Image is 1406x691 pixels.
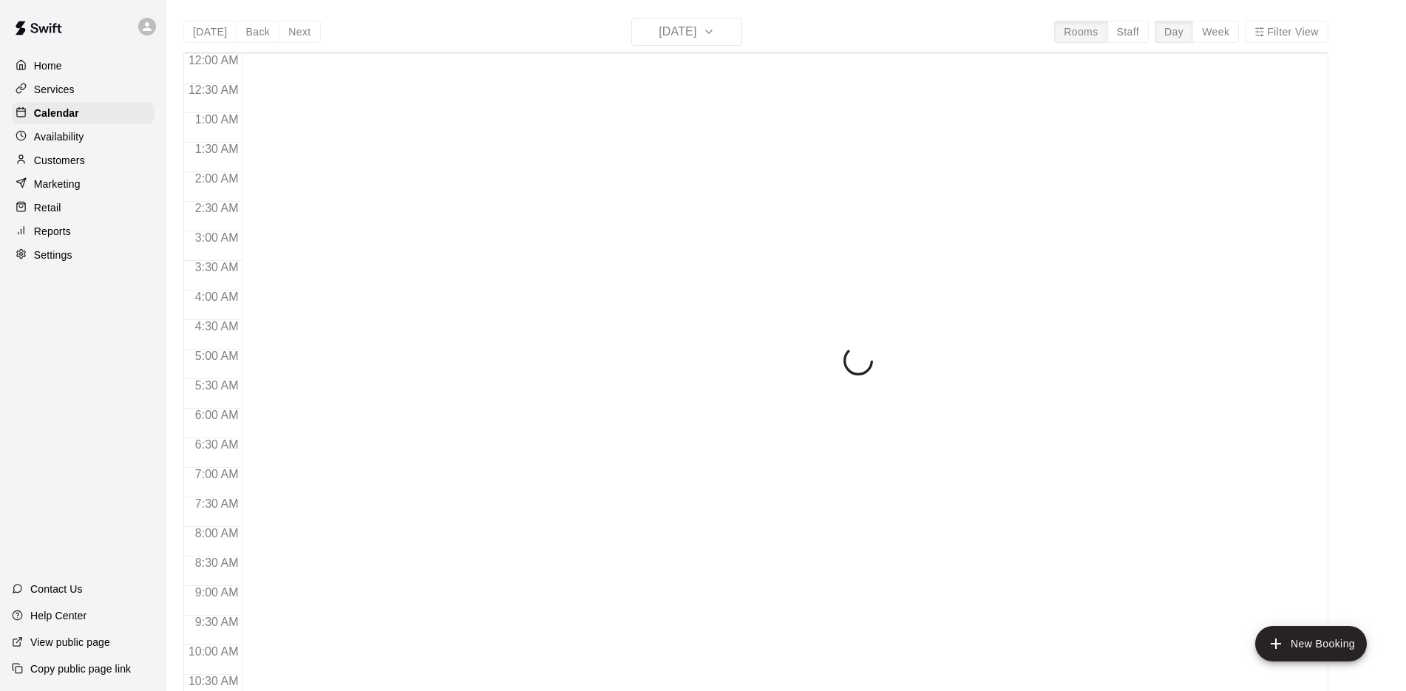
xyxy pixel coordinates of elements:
[191,616,242,628] span: 9:30 AM
[34,177,81,191] p: Marketing
[191,379,242,392] span: 5:30 AM
[30,635,110,650] p: View public page
[191,350,242,362] span: 5:00 AM
[191,172,242,185] span: 2:00 AM
[191,497,242,510] span: 7:30 AM
[191,438,242,451] span: 6:30 AM
[12,149,154,171] a: Customers
[191,527,242,539] span: 8:00 AM
[1255,626,1367,661] button: add
[34,82,75,97] p: Services
[191,468,242,480] span: 7:00 AM
[185,645,242,658] span: 10:00 AM
[12,220,154,242] a: Reports
[191,409,242,421] span: 6:00 AM
[34,129,84,144] p: Availability
[191,320,242,333] span: 4:30 AM
[191,261,242,273] span: 3:30 AM
[30,608,86,623] p: Help Center
[191,290,242,303] span: 4:00 AM
[30,661,131,676] p: Copy public page link
[34,106,79,120] p: Calendar
[34,248,72,262] p: Settings
[12,126,154,148] a: Availability
[191,202,242,214] span: 2:30 AM
[185,84,242,96] span: 12:30 AM
[34,200,61,215] p: Retail
[34,58,62,73] p: Home
[185,675,242,687] span: 10:30 AM
[191,231,242,244] span: 3:00 AM
[34,153,85,168] p: Customers
[191,143,242,155] span: 1:30 AM
[191,556,242,569] span: 8:30 AM
[12,197,154,219] a: Retail
[12,244,154,266] a: Settings
[12,55,154,77] a: Home
[185,54,242,67] span: 12:00 AM
[12,78,154,101] a: Services
[34,224,71,239] p: Reports
[30,582,83,596] p: Contact Us
[12,173,154,195] a: Marketing
[12,102,154,124] a: Calendar
[191,586,242,599] span: 9:00 AM
[191,113,242,126] span: 1:00 AM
